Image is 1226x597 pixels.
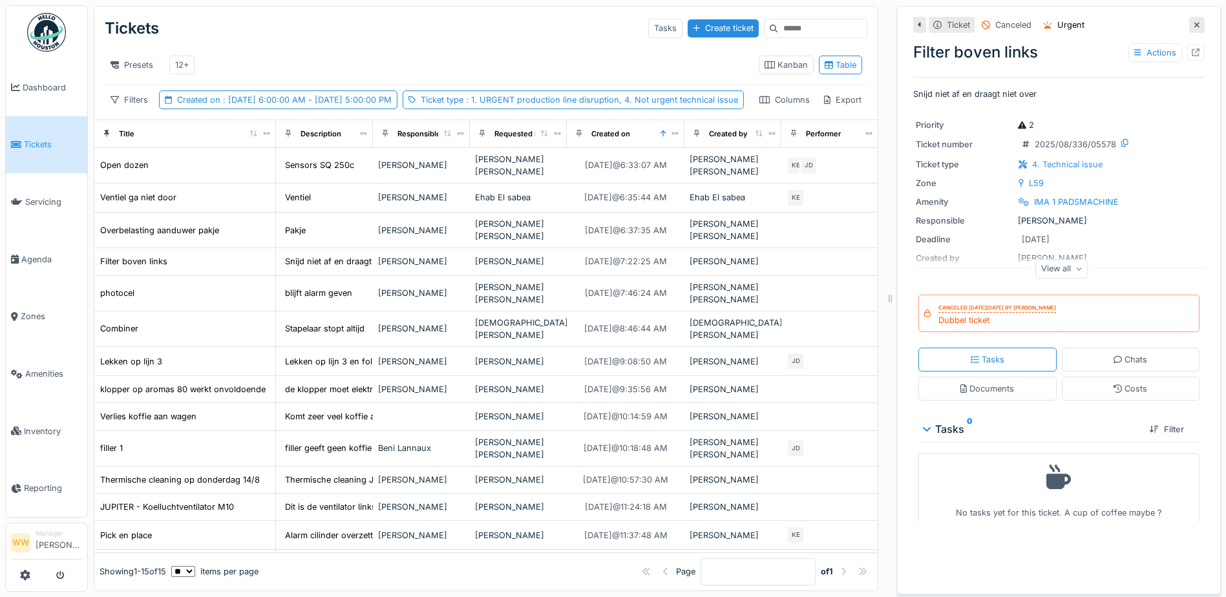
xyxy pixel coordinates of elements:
div: Ticket type [916,158,1013,171]
div: Performer [806,129,841,140]
div: items per page [171,565,259,578]
span: Inventory [24,425,82,437]
div: filler geeft geen koffie ,bovenste stuk draait... [285,442,465,454]
div: [PERSON_NAME] [690,255,776,267]
span: : [DATE] 6:00:00 AM - [DATE] 5:00:00 PM [220,95,392,105]
img: Badge_color-CXgf-gQk.svg [27,13,66,52]
div: Ventiel ga niet door [100,191,176,204]
li: WW [11,533,30,552]
div: blijft alarm geven [285,287,352,299]
div: Overbelasting aanduwer pakje [100,224,219,236]
div: 4. Technical issue [1032,158,1103,171]
div: Columns [754,90,816,109]
span: Agenda [21,253,82,266]
div: [PERSON_NAME] [PERSON_NAME] [475,281,562,306]
div: Tickets [105,12,159,45]
div: [PERSON_NAME] [378,529,465,541]
div: [PERSON_NAME] [378,159,465,171]
div: [DATE] @ 10:18:48 AM [584,442,668,454]
div: [PERSON_NAME] [PERSON_NAME] [690,218,776,242]
div: Responsible [397,129,441,140]
div: Alarm cilinder overzetter niet in bovenstand Pi... [285,529,474,541]
span: Tickets [24,138,82,151]
span: Reporting [24,482,82,494]
div: [PERSON_NAME] [378,287,465,299]
div: [PERSON_NAME] [378,383,465,395]
div: [PERSON_NAME] [PERSON_NAME] [475,218,562,242]
div: Chats [1114,353,1147,366]
div: [DATE] @ 11:37:48 AM [584,529,668,541]
div: JD [787,439,805,457]
li: [PERSON_NAME] [36,529,82,556]
div: [PERSON_NAME] [378,191,465,204]
div: [DATE] @ 6:37:35 AM [585,224,667,236]
div: Description [301,129,341,140]
div: JUPITER - Koelluchtventilator M10 [100,501,234,513]
div: Thermische cleaning Jupiter op donderdag 14/8 :... [285,474,487,486]
div: [PERSON_NAME] [475,501,562,513]
div: Filters [105,90,154,109]
div: photocel [100,287,134,299]
span: Zones [21,310,82,322]
div: Title [119,129,134,140]
strong: of 1 [821,565,833,578]
div: [PERSON_NAME] [PERSON_NAME] [475,436,562,461]
div: Lekken op lijn 3 [100,355,162,368]
div: Ticket type [421,94,738,106]
div: Tasks [648,19,682,37]
div: L59 [1029,177,1044,189]
div: Dubbel ticket [938,314,1056,326]
div: [PERSON_NAME] [475,474,562,486]
div: Created by [709,129,748,140]
div: Amenity [916,196,1013,208]
div: [DATE] @ 6:33:07 AM [585,159,667,171]
div: [PERSON_NAME] [PERSON_NAME] [475,153,562,178]
a: Agenda [6,231,87,288]
div: View all [1035,260,1088,278]
div: [DATE] @ 7:22:25 AM [585,255,667,267]
div: filler 1 [100,442,123,454]
div: Ehab El sabea [475,191,562,204]
div: JD [787,352,805,370]
div: KE [787,156,805,174]
div: Thermische cleaning op donderdag 14/8 [100,474,260,486]
p: Snijd niet af en draagt niet over [913,88,1205,100]
div: [PERSON_NAME] [475,255,562,267]
div: [PERSON_NAME] [475,383,562,395]
div: [PERSON_NAME] [378,474,465,486]
div: [PERSON_NAME] [378,501,465,513]
div: KE [787,526,805,544]
div: Ehab El sabea [690,191,776,204]
div: Priority [916,119,1013,131]
div: [PERSON_NAME] [PERSON_NAME] [690,153,776,178]
div: Tasks [924,421,1139,437]
div: Created on [591,129,630,140]
div: Snijd niet af en draagt niet over [285,255,408,267]
div: [DATE] @ 6:35:44 AM [584,191,667,204]
div: Canceled [995,19,1031,31]
a: WW Manager[PERSON_NAME] [11,529,82,560]
a: Reporting [6,460,87,518]
div: [PERSON_NAME] [690,529,776,541]
div: [PERSON_NAME] [378,255,465,267]
div: Sensors SQ 250c [285,159,354,171]
div: Costs [1114,382,1147,395]
div: Lekken op lijn 3 en folie is niet in [GEOGRAPHIC_DATA] tem... [285,355,527,368]
div: [DATE] @ 10:14:59 AM [584,410,668,423]
div: Pick en place [100,529,152,541]
div: [DATE] @ 8:46:44 AM [584,322,667,335]
div: Pakje [285,224,306,236]
div: Ventiel [285,191,311,204]
span: Dashboard [23,81,82,94]
div: Presets [105,56,159,74]
div: IMA 1 PADSMACHINE [1034,196,1119,208]
div: Filter boven links [913,41,1205,64]
div: Ticket number [916,138,1013,151]
div: [PERSON_NAME] [916,215,1202,227]
div: KE [787,189,805,207]
div: [DATE] @ 9:08:50 AM [584,355,667,368]
div: klopper op aromas 80 werkt onvoldoende [100,383,266,395]
span: Servicing [25,196,82,208]
div: [PERSON_NAME] [378,322,465,335]
span: Amenities [25,368,82,380]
